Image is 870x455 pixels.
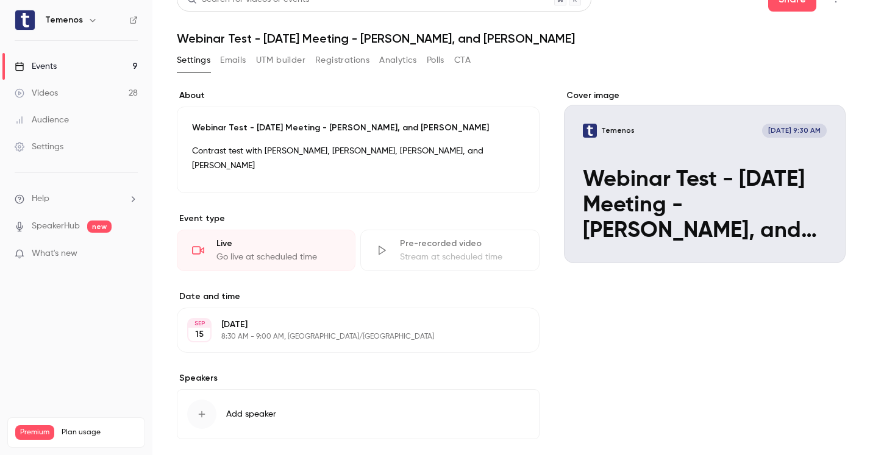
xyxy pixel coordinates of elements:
[177,230,355,271] div: LiveGo live at scheduled time
[15,10,35,30] img: Temenos
[177,389,540,439] button: Add speaker
[177,51,210,70] button: Settings
[220,51,246,70] button: Emails
[15,87,58,99] div: Videos
[400,238,524,250] div: Pre-recorded video
[216,238,340,250] div: Live
[454,51,471,70] button: CTA
[192,144,524,173] p: Contrast test with [PERSON_NAME], [PERSON_NAME], [PERSON_NAME], and [PERSON_NAME]
[177,291,540,303] label: Date and time
[15,192,138,205] li: help-dropdown-opener
[315,51,369,70] button: Registrations
[188,319,210,328] div: SEP
[564,90,846,102] label: Cover image
[564,90,846,263] section: Cover image
[45,14,83,26] h6: Temenos
[15,60,57,72] div: Events
[15,425,54,440] span: Premium
[221,332,475,342] p: 8:30 AM - 9:00 AM, [GEOGRAPHIC_DATA]/[GEOGRAPHIC_DATA]
[256,51,305,70] button: UTM builder
[379,51,417,70] button: Analytics
[62,428,137,437] span: Plan usage
[15,141,63,153] div: Settings
[32,247,77,260] span: What's new
[360,230,539,271] div: Pre-recorded videoStream at scheduled time
[216,251,340,263] div: Go live at scheduled time
[177,90,540,102] label: About
[195,328,204,340] p: 15
[87,220,112,233] span: new
[32,220,80,233] a: SpeakerHub
[177,31,846,46] h1: Webinar Test - [DATE] Meeting - [PERSON_NAME], and [PERSON_NAME]
[427,51,444,70] button: Polls
[177,372,540,384] label: Speakers
[15,114,69,126] div: Audience
[192,122,524,134] p: Webinar Test - [DATE] Meeting - [PERSON_NAME], and [PERSON_NAME]
[400,251,524,263] div: Stream at scheduled time
[177,213,540,225] p: Event type
[221,319,475,331] p: [DATE]
[32,192,49,205] span: Help
[226,408,276,420] span: Add speaker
